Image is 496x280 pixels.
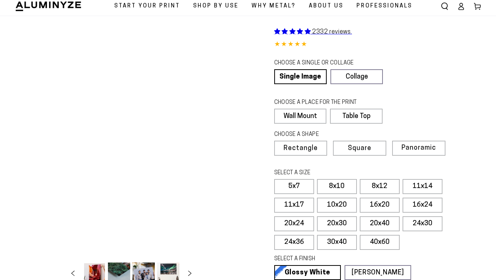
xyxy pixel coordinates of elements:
[274,265,341,280] a: Glossy White
[274,59,376,67] legend: CHOOSE A SINGLE OR COLLAGE
[317,216,357,231] label: 20x30
[345,265,411,280] a: [PERSON_NAME]
[274,255,396,263] legend: SELECT A FINISH
[15,1,82,12] img: Aluminyze
[114,1,180,11] span: Start Your Print
[274,99,376,107] legend: CHOOSE A PLACE FOR THE PRINT
[312,29,352,35] span: 2332 reviews.
[360,235,400,250] label: 40x60
[403,179,442,194] label: 11x14
[274,29,352,35] a: 2332 reviews.
[360,216,400,231] label: 20x40
[317,179,357,194] label: 8x10
[274,235,314,250] label: 24x36
[330,69,383,84] a: Collage
[317,198,357,213] label: 10x20
[309,1,343,11] span: About Us
[348,145,371,152] span: Square
[403,198,442,213] label: 16x24
[284,145,318,152] span: Rectangle
[274,169,396,177] legend: SELECT A SIZE
[274,179,314,194] label: 5x7
[317,235,357,250] label: 30x40
[274,39,481,50] div: 4.85 out of 5.0 stars
[274,198,314,213] label: 11x17
[360,198,400,213] label: 16x20
[274,69,327,84] a: Single Image
[403,216,442,231] label: 24x30
[330,109,383,124] label: Table Top
[274,109,327,124] label: Wall Mount
[360,179,400,194] label: 8x12
[274,131,377,139] legend: CHOOSE A SHAPE
[401,144,436,152] span: Panoramic
[193,1,239,11] span: Shop By Use
[274,216,314,231] label: 20x24
[356,1,412,11] span: Professionals
[252,1,296,11] span: Why Metal?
